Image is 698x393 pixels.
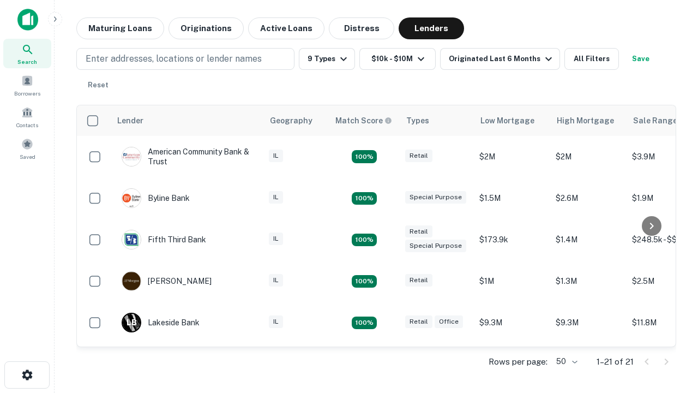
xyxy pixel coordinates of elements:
div: Sale Range [633,114,677,127]
th: High Mortgage [550,105,627,136]
div: Office [435,315,463,328]
p: Enter addresses, locations or lender names [86,52,262,65]
div: Matching Properties: 3, hasApolloMatch: undefined [352,317,377,330]
a: Search [3,39,51,68]
div: Capitalize uses an advanced AI algorithm to match your search with the best lender. The match sco... [335,115,392,127]
div: Matching Properties: 2, hasApolloMatch: undefined [352,150,377,163]
td: $2M [550,136,627,177]
th: Low Mortgage [474,105,550,136]
div: Fifth Third Bank [122,230,206,249]
img: picture [122,189,141,207]
button: Maturing Loans [76,17,164,39]
button: Enter addresses, locations or lender names [76,48,294,70]
div: Retail [405,150,432,162]
th: Capitalize uses an advanced AI algorithm to match your search with the best lender. The match sco... [329,105,400,136]
div: IL [269,191,283,204]
a: Saved [3,134,51,163]
td: $1.4M [550,219,627,260]
p: Rows per page: [489,355,547,368]
button: Lenders [399,17,464,39]
td: $173.9k [474,219,550,260]
div: Low Mortgage [480,114,534,127]
div: Matching Properties: 2, hasApolloMatch: undefined [352,234,377,247]
td: $5.4M [550,343,627,385]
th: Lender [111,105,263,136]
img: picture [122,230,141,249]
iframe: Chat Widget [643,271,698,323]
div: IL [269,233,283,245]
div: Types [406,114,429,127]
button: Distress [329,17,394,39]
div: IL [269,150,283,162]
a: Borrowers [3,70,51,100]
td: $9.3M [474,302,550,343]
div: Special Purpose [405,191,466,204]
div: Matching Properties: 2, hasApolloMatch: undefined [352,275,377,288]
th: Geography [263,105,329,136]
div: IL [269,274,283,287]
button: Active Loans [248,17,324,39]
span: Borrowers [14,89,40,98]
h6: Match Score [335,115,390,127]
div: Retail [405,315,432,328]
p: 1–21 of 21 [597,355,634,368]
td: $1.3M [550,260,627,302]
div: Originated Last 6 Months [449,52,555,65]
button: Save your search to get updates of matches that match your search criteria. [623,48,658,70]
div: Lakeside Bank [122,313,200,332]
button: Originations [169,17,244,39]
td: $2M [474,136,550,177]
button: Reset [81,74,116,96]
td: $2.6M [550,177,627,219]
img: picture [122,147,141,166]
span: Search [17,57,37,66]
button: All Filters [564,48,619,70]
div: Special Purpose [405,240,466,252]
div: Matching Properties: 3, hasApolloMatch: undefined [352,192,377,205]
span: Saved [20,152,35,161]
p: L B [127,317,136,329]
button: Originated Last 6 Months [440,48,560,70]
div: 50 [552,354,579,370]
img: capitalize-icon.png [17,9,38,31]
td: $9.3M [550,302,627,343]
div: Byline Bank [122,188,190,208]
div: High Mortgage [557,114,614,127]
div: Geography [270,114,312,127]
td: $1.5M [474,343,550,385]
th: Types [400,105,474,136]
span: Contacts [16,121,38,129]
a: Contacts [3,102,51,132]
div: Lender [117,114,143,127]
img: picture [122,272,141,290]
div: Retail [405,225,432,238]
td: $1.5M [474,177,550,219]
div: [PERSON_NAME] [122,271,212,291]
div: Retail [405,274,432,287]
td: $1M [474,260,550,302]
button: $10k - $10M [359,48,436,70]
div: American Community Bank & Trust [122,147,252,166]
div: IL [269,315,283,328]
button: 9 Types [299,48,355,70]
